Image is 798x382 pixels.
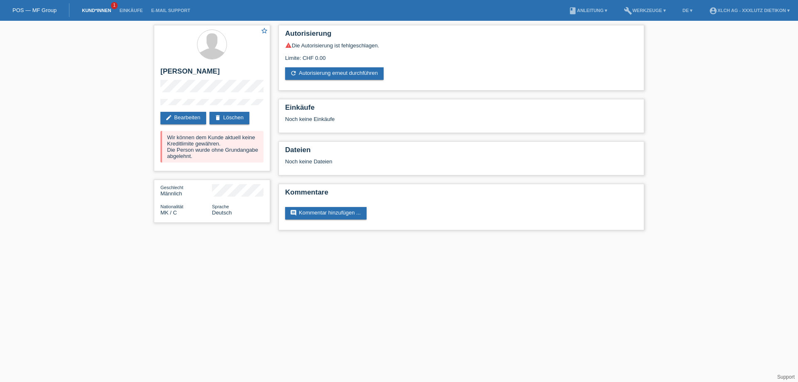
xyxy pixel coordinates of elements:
a: star_border [261,27,268,36]
i: warning [285,42,292,49]
a: commentKommentar hinzufügen ... [285,207,367,219]
span: Mazedonien / C / 01.11.1978 [160,209,177,216]
i: edit [165,114,172,121]
a: editBearbeiten [160,112,206,124]
div: Noch keine Einkäufe [285,116,638,128]
h2: Dateien [285,146,638,158]
div: Männlich [160,184,212,197]
span: Geschlecht [160,185,183,190]
div: Noch keine Dateien [285,158,539,165]
i: refresh [290,70,297,76]
a: Support [777,374,795,380]
i: book [569,7,577,15]
a: bookAnleitung ▾ [564,8,611,13]
h2: Einkäufe [285,104,638,116]
h2: [PERSON_NAME] [160,67,264,80]
a: DE ▾ [678,8,697,13]
a: buildWerkzeuge ▾ [620,8,670,13]
a: Kund*innen [78,8,115,13]
span: Sprache [212,204,229,209]
a: refreshAutorisierung erneut durchführen [285,67,384,80]
i: delete [214,114,221,121]
a: deleteLöschen [209,112,249,124]
h2: Autorisierung [285,30,638,42]
a: POS — MF Group [12,7,57,13]
span: Nationalität [160,204,183,209]
a: account_circleXLCH AG - XXXLutz Dietikon ▾ [705,8,794,13]
i: comment [290,209,297,216]
span: 1 [111,2,118,9]
h2: Kommentare [285,188,638,201]
a: Einkäufe [115,8,147,13]
i: build [624,7,632,15]
span: Deutsch [212,209,232,216]
div: Die Autorisierung ist fehlgeschlagen. [285,42,638,49]
div: Wir können dem Kunde aktuell keine Kreditlimite gewähren. Die Person wurde ohne Grundangabe abgel... [160,131,264,163]
a: E-Mail Support [147,8,195,13]
div: Limite: CHF 0.00 [285,49,638,61]
i: star_border [261,27,268,35]
i: account_circle [709,7,717,15]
